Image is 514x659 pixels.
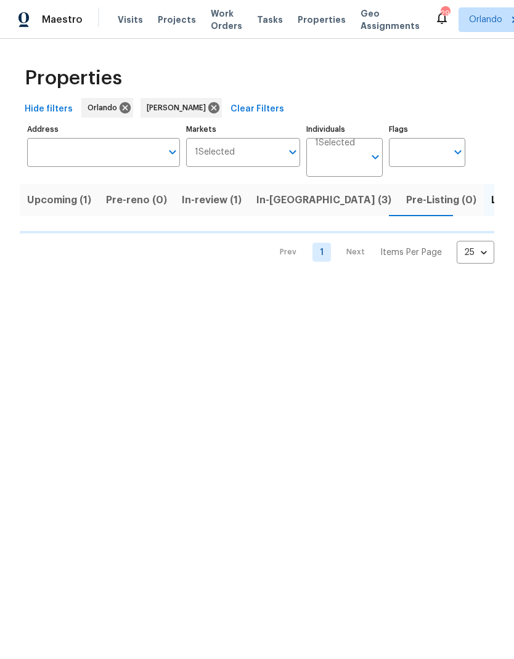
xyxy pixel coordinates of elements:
[230,102,284,117] span: Clear Filters
[25,72,122,84] span: Properties
[118,14,143,26] span: Visits
[406,192,476,209] span: Pre-Listing (0)
[367,148,384,166] button: Open
[312,243,331,262] a: Goto page 1
[257,15,283,24] span: Tasks
[284,144,301,161] button: Open
[469,14,502,26] span: Orlando
[186,126,301,133] label: Markets
[449,144,467,161] button: Open
[226,98,289,121] button: Clear Filters
[256,192,391,209] span: In-[GEOGRAPHIC_DATA] (3)
[211,7,242,32] span: Work Orders
[88,102,122,114] span: Orlando
[106,192,167,209] span: Pre-reno (0)
[195,147,235,158] span: 1 Selected
[27,192,91,209] span: Upcoming (1)
[164,144,181,161] button: Open
[441,7,449,20] div: 29
[268,241,494,264] nav: Pagination Navigation
[457,237,494,269] div: 25
[25,102,73,117] span: Hide filters
[298,14,346,26] span: Properties
[158,14,196,26] span: Projects
[20,98,78,121] button: Hide filters
[361,7,420,32] span: Geo Assignments
[182,192,242,209] span: In-review (1)
[81,98,133,118] div: Orlando
[380,246,442,259] p: Items Per Page
[306,126,383,133] label: Individuals
[147,102,211,114] span: [PERSON_NAME]
[42,14,83,26] span: Maestro
[141,98,222,118] div: [PERSON_NAME]
[315,138,355,148] span: 1 Selected
[27,126,180,133] label: Address
[389,126,465,133] label: Flags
